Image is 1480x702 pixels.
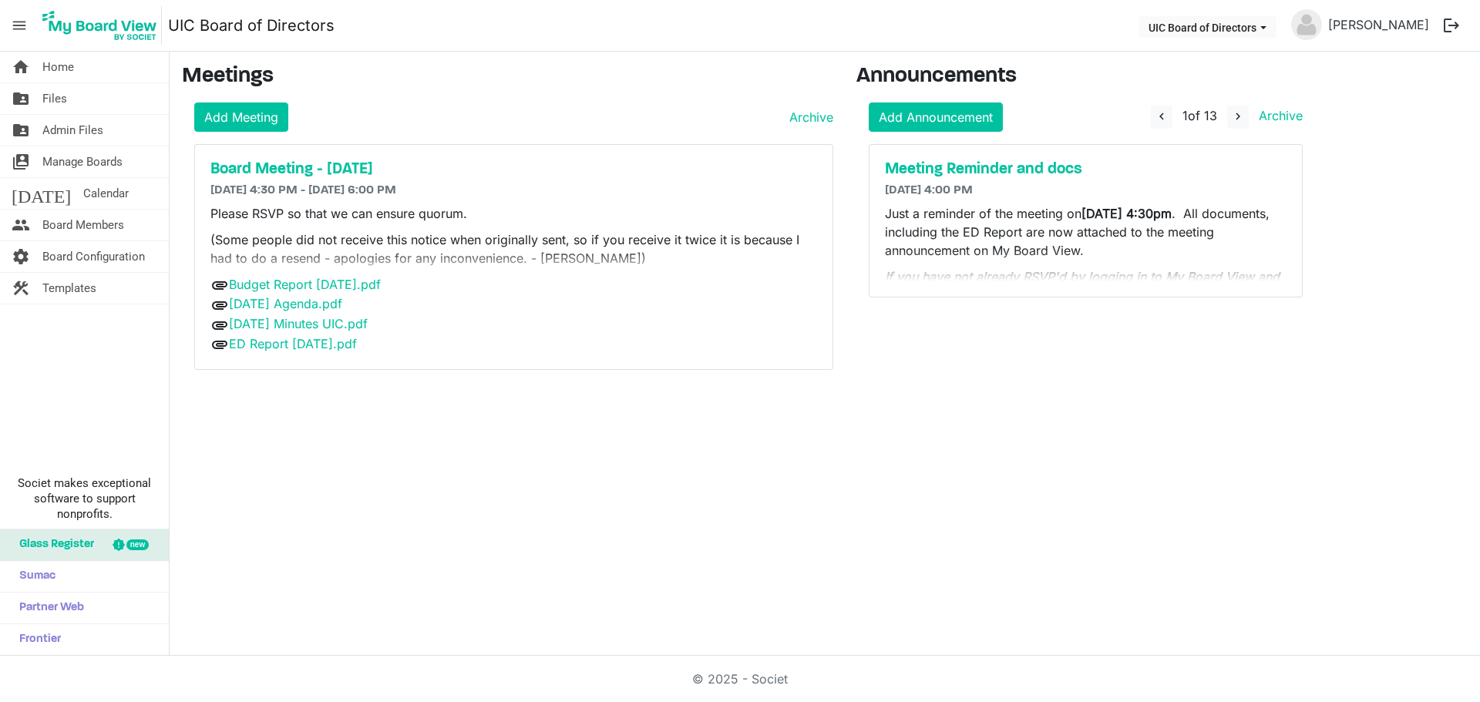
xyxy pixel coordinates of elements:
[1291,9,1322,40] img: no-profile-picture.svg
[12,273,30,304] span: construction
[210,183,817,198] h6: [DATE] 4:30 PM - [DATE] 6:00 PM
[42,210,124,240] span: Board Members
[229,336,357,351] a: ED Report [DATE].pdf
[869,102,1003,132] a: Add Announcement
[7,475,162,522] span: Societ makes exceptional software to support nonprofits.
[42,115,103,146] span: Admin Files
[229,316,368,331] a: [DATE] Minutes UIC.pdf
[12,561,55,592] span: Sumac
[12,83,30,114] span: folder_shared
[38,6,162,45] img: My Board View Logo
[12,178,71,209] span: [DATE]
[210,230,817,267] p: (Some people did not receive this notice when originally sent, so if you receive it twice it is b...
[38,6,168,45] a: My Board View Logo
[5,11,34,40] span: menu
[168,10,335,41] a: UIC Board of Directors
[1155,109,1169,123] span: navigate_before
[83,178,129,209] span: Calendar
[783,108,833,126] a: Archive
[12,241,30,272] span: settings
[1435,9,1468,42] button: logout
[1253,108,1303,123] a: Archive
[12,529,94,560] span: Glass Register
[1227,106,1249,129] button: navigate_next
[856,64,1315,90] h3: Announcements
[12,115,30,146] span: folder_shared
[126,539,149,550] div: new
[12,146,30,177] span: switch_account
[885,204,1287,260] p: Just a reminder of the meeting on . All documents, including the ED Report are now attached to th...
[12,210,30,240] span: people
[885,184,973,196] span: [DATE] 4:00 PM
[229,296,342,311] a: [DATE] Agenda.pdf
[210,296,229,314] span: attachment
[12,52,30,82] span: home
[1231,109,1245,123] span: navigate_next
[42,241,145,272] span: Board Configuration
[1182,108,1217,123] span: of 13
[1151,106,1172,129] button: navigate_before
[210,160,817,179] a: Board Meeting - [DATE]
[210,335,229,354] span: attachment
[229,277,381,292] a: Budget Report [DATE].pdf
[42,83,67,114] span: Files
[210,316,229,334] span: attachment
[182,64,833,90] h3: Meetings
[42,52,74,82] span: Home
[12,624,61,655] span: Frontier
[42,273,96,304] span: Templates
[210,204,817,223] p: Please RSVP so that we can ensure quorum.
[1081,206,1172,221] strong: [DATE] 4:30pm
[885,269,1280,303] em: If you have not already RSVP'd by logging in to My Board View and accessing the meeting post, ple...
[210,276,229,294] span: attachment
[12,593,84,623] span: Partner Web
[194,102,288,132] a: Add Meeting
[1182,108,1188,123] span: 1
[1139,16,1276,38] button: UIC Board of Directors dropdownbutton
[885,267,1287,323] p: Thank you!
[1322,9,1435,40] a: [PERSON_NAME]
[692,671,788,687] a: © 2025 - Societ
[885,160,1287,179] a: Meeting Reminder and docs
[42,146,123,177] span: Manage Boards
